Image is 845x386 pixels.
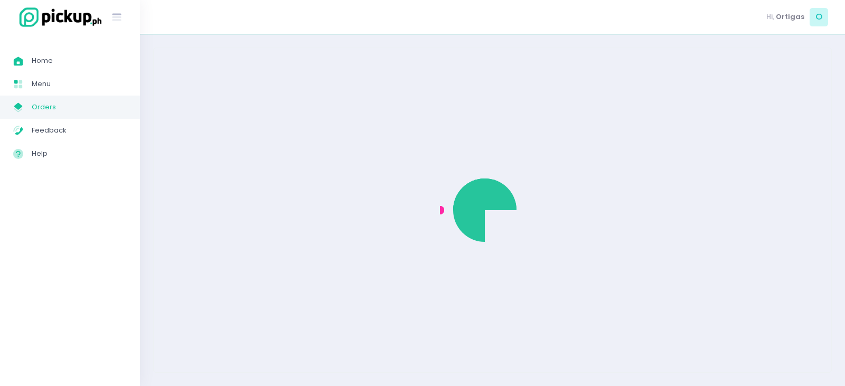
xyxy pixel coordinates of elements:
[776,12,804,22] span: Ortigas
[32,100,127,114] span: Orders
[810,8,828,26] span: O
[32,124,127,137] span: Feedback
[32,77,127,91] span: Menu
[766,12,774,22] span: Hi,
[32,54,127,68] span: Home
[32,147,127,161] span: Help
[13,6,103,29] img: logo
